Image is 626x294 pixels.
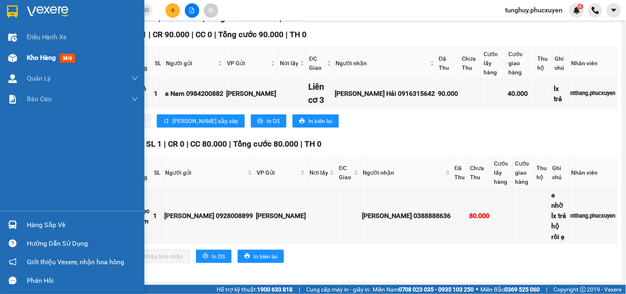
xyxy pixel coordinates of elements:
[164,211,253,221] div: [PERSON_NAME] 0928008899
[251,114,286,128] button: printerIn DS
[9,239,17,247] span: question-circle
[27,54,56,62] span: Kho hàng
[9,31,88,46] strong: 024 3236 3236 -
[290,30,307,39] span: TH 0
[157,114,245,128] button: sort-ascending[PERSON_NAME] sắp xếp
[299,285,300,294] span: |
[373,285,474,294] span: Miền Nam
[170,7,176,13] span: plus
[132,75,138,82] span: down
[257,168,299,177] span: VP Gửi
[238,250,284,263] button: printerIn biên lai
[168,139,184,149] span: CR 0
[212,252,225,261] span: In DS
[9,277,17,285] span: message
[470,211,491,221] div: 80.000
[468,157,492,189] th: Chưa Thu
[191,139,227,149] span: CC 80.000
[534,157,550,189] th: Thu hộ
[513,157,535,189] th: Cước giao hàng
[165,168,246,177] span: Người gửi
[335,88,435,99] div: [PERSON_NAME] Hải 0916315642
[163,118,169,125] span: sort-ascending
[27,73,51,83] span: Quản Lý
[244,253,250,260] span: printer
[153,47,164,79] th: SL
[460,47,482,79] th: Chưa Thu
[154,88,162,99] div: 1
[308,116,332,126] span: In biên lai
[580,287,586,292] span: copyright
[569,157,617,189] th: Nhân viên
[132,96,138,102] span: down
[505,286,540,293] strong: 0369 525 060
[22,39,87,53] strong: 0888 827 827 - 0848 827 827
[309,54,325,72] span: ĐC Giao
[362,211,451,221] div: [PERSON_NAME] 0388888636
[27,219,138,231] div: Hàng sắp về
[309,168,328,177] span: Nơi lấy
[571,212,616,220] div: ntthang.phucxuyen
[14,4,83,22] strong: Công ty TNHH Phúc Xuyên
[339,164,352,182] span: ĐC Giao
[225,79,278,108] td: VP Dương Đình Nghệ
[569,47,617,79] th: Nhân viên
[27,257,124,267] span: Giới thiệu Vexere, nhận hoa hồng
[214,30,216,39] span: |
[229,139,232,149] span: |
[508,88,534,99] div: 40.000
[208,7,214,13] span: aim
[299,118,305,125] span: printer
[286,30,288,39] span: |
[203,253,208,260] span: printer
[234,139,299,149] span: Tổng cước 80.000
[27,275,138,287] div: Phản hồi
[578,4,583,9] sup: 4
[607,3,621,18] button: caret-down
[571,89,616,97] div: ntthang.phucxuyen
[481,285,540,294] span: Miền Bắc
[12,55,84,77] span: Gửi hàng Hạ Long: Hotline:
[546,285,548,294] span: |
[453,157,468,189] th: Đã Thu
[301,139,303,149] span: |
[573,7,581,14] img: icon-new-feature
[227,59,269,68] span: VP Gửi
[187,139,189,149] span: |
[437,47,460,79] th: Đã Thu
[196,250,232,263] button: printerIn DS
[476,288,479,291] span: ⚪️
[579,4,582,9] span: 4
[226,88,276,99] div: [PERSON_NAME]
[255,189,307,244] td: VP Dương Đình Nghệ
[153,30,189,39] span: CR 90.000
[536,47,553,79] th: Thu hộ
[8,95,17,104] img: solution-icon
[60,54,75,63] span: mới
[554,83,568,104] div: lx trả
[165,3,180,18] button: plus
[189,7,195,13] span: file-add
[9,24,88,53] span: Gửi hàng [GEOGRAPHIC_DATA]: Hotline:
[499,5,569,15] span: tunghuy.phucxuyen
[165,88,223,99] div: a Nam 0984200882
[172,116,238,126] span: [PERSON_NAME] sắp xếp
[293,114,339,128] button: printerIn biên lai
[482,47,506,79] th: Cước lấy hàng
[363,168,444,177] span: Người nhận
[8,74,17,83] img: warehouse-icon
[149,30,151,39] span: |
[144,7,149,14] span: close-circle
[27,237,138,250] div: Hướng dẫn sử dụng
[438,88,458,99] div: 90.000
[336,59,428,68] span: Người nhận
[267,116,280,126] span: In DS
[166,59,216,68] span: Người gửi
[592,7,599,14] img: phone-icon
[306,285,371,294] span: Cung cấp máy in - giấy in:
[551,190,568,242] div: e nhờ lx trả hộ rồi ạ
[280,59,298,68] span: Nơi lấy
[204,3,218,18] button: aim
[257,118,263,125] span: printer
[8,220,17,229] img: warehouse-icon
